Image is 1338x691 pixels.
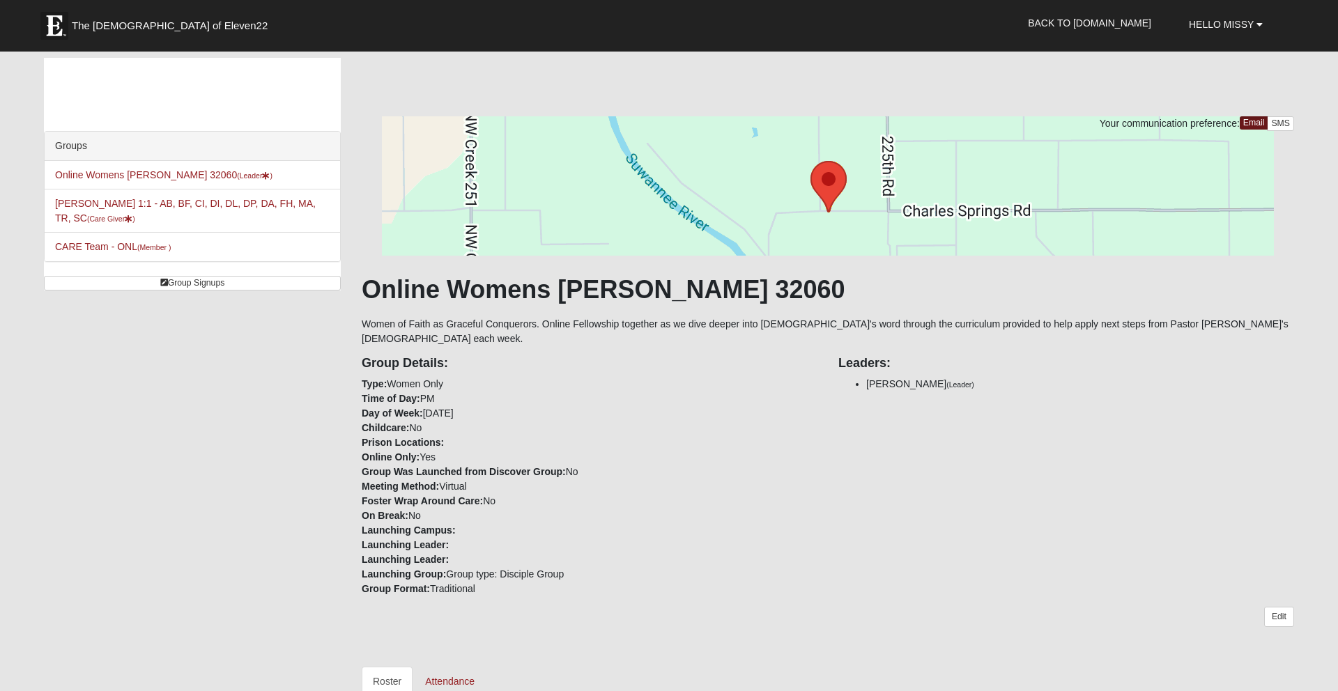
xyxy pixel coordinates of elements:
[137,243,171,251] small: (Member )
[362,525,456,536] strong: Launching Campus:
[55,169,272,180] a: Online Womens [PERSON_NAME] 32060(Leader)
[1100,118,1240,129] span: Your communication preference:
[362,510,408,521] strong: On Break:
[866,377,1294,391] li: [PERSON_NAME]
[838,356,1294,371] h4: Leaders:
[237,171,272,180] small: (Leader )
[362,451,420,463] strong: Online Only:
[351,346,828,596] div: Women Only PM [DATE] No Yes No Virtual No No Group type: Disciple Group Traditional
[362,422,409,433] strong: Childcare:
[362,495,483,506] strong: Foster Wrap Around Care:
[362,393,420,404] strong: Time of Day:
[362,466,566,477] strong: Group Was Launched from Discover Group:
[1178,7,1273,42] a: Hello Missy
[1267,116,1294,131] a: SMS
[72,19,268,33] span: The [DEMOGRAPHIC_DATA] of Eleven22
[946,380,974,389] small: (Leader)
[362,356,817,371] h4: Group Details:
[1189,19,1254,30] span: Hello Missy
[362,274,1294,304] h1: Online Womens [PERSON_NAME] 32060
[55,241,171,252] a: CARE Team - ONL(Member )
[1017,6,1162,40] a: Back to [DOMAIN_NAME]
[40,12,68,40] img: Eleven22 logo
[87,215,135,223] small: (Care Giver )
[33,5,312,40] a: The [DEMOGRAPHIC_DATA] of Eleven22
[362,378,387,389] strong: Type:
[362,583,430,594] strong: Group Format:
[44,276,341,290] a: Group Signups
[45,132,340,161] div: Groups
[362,481,439,492] strong: Meeting Method:
[362,407,423,419] strong: Day of Week:
[1264,607,1294,627] a: Edit
[362,554,449,565] strong: Launching Leader:
[362,568,446,580] strong: Launching Group:
[362,437,444,448] strong: Prison Locations:
[55,198,316,224] a: [PERSON_NAME] 1:1 - AB, BF, CI, DI, DL, DP, DA, FH, MA, TR, SC(Care Giver)
[1240,116,1268,130] a: Email
[362,539,449,550] strong: Launching Leader:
